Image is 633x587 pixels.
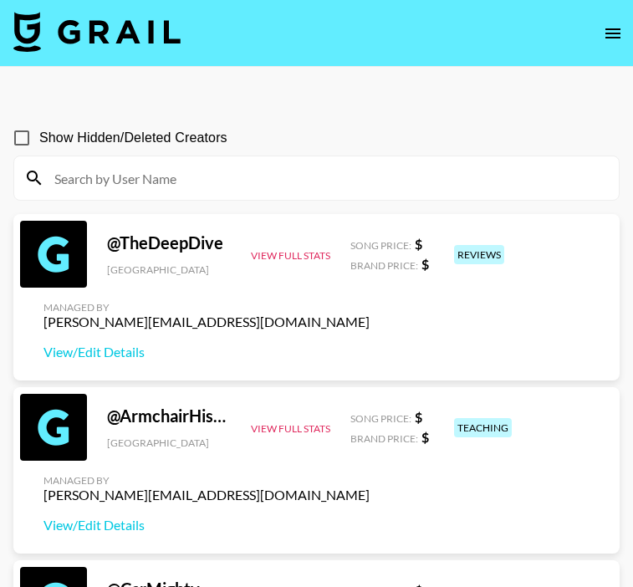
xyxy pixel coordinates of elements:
div: Managed By [43,301,370,314]
button: open drawer [596,17,630,50]
button: View Full Stats [251,249,330,262]
span: Show Hidden/Deleted Creators [39,128,227,148]
div: [GEOGRAPHIC_DATA] [107,263,231,276]
strong: $ [415,236,422,252]
a: View/Edit Details [43,517,370,533]
div: [PERSON_NAME][EMAIL_ADDRESS][DOMAIN_NAME] [43,487,370,503]
div: @ ArmchairHistorian [107,406,231,426]
span: Brand Price: [350,432,418,445]
span: Song Price: [350,239,411,252]
div: reviews [454,245,504,264]
a: View/Edit Details [43,344,370,360]
div: teaching [454,418,512,437]
span: Brand Price: [350,259,418,272]
img: Grail Talent [13,12,181,52]
input: Search by User Name [44,165,609,191]
strong: $ [415,409,422,425]
span: Song Price: [350,412,411,425]
div: Managed By [43,474,370,487]
div: @ TheDeepDive [107,232,231,253]
button: View Full Stats [251,422,330,435]
strong: $ [421,429,429,445]
div: [GEOGRAPHIC_DATA] [107,436,231,449]
strong: $ [421,256,429,272]
div: [PERSON_NAME][EMAIL_ADDRESS][DOMAIN_NAME] [43,314,370,330]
